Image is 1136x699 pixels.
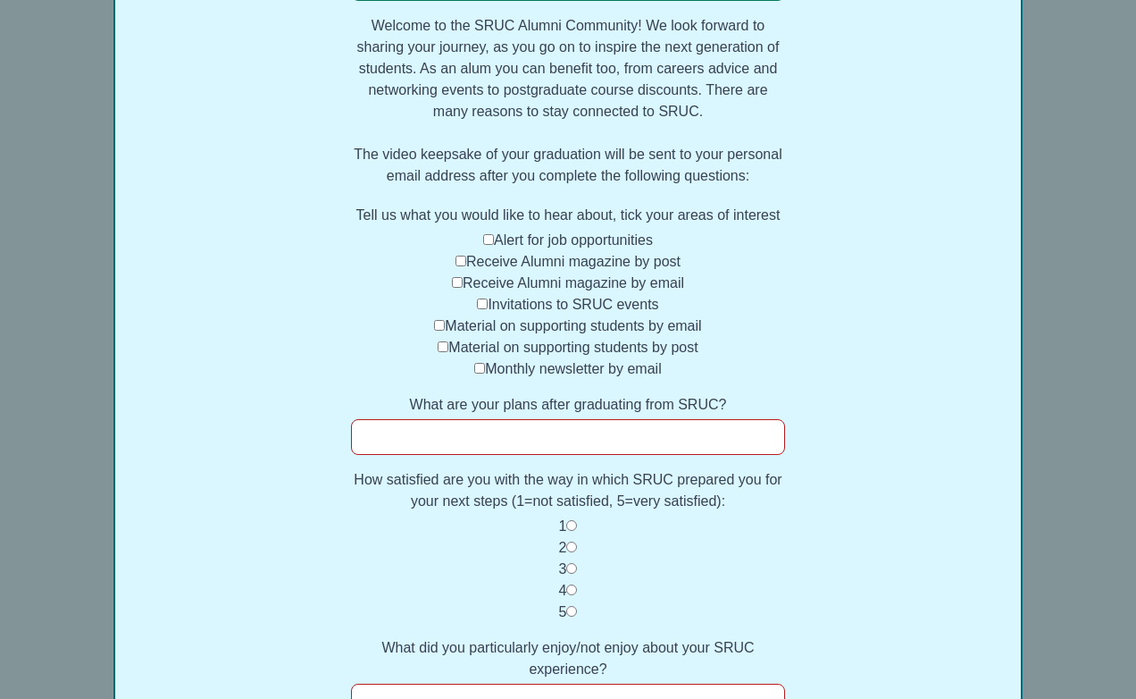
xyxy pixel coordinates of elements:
[448,340,697,355] label: Material on supporting students by post
[559,540,567,555] label: 2
[494,232,653,248] label: Alert for job opportunities
[559,583,567,598] label: 4
[351,637,786,680] label: What did you particularly enjoy/not enjoy about your SRUC experience?
[351,469,786,512] label: How satisfied are you with the way in which SRUC prepared you for your next steps (1=not satisfie...
[466,254,681,269] label: Receive Alumni magazine by post
[351,15,786,187] p: Welcome to the SRUC Alumni Community! We look forward to sharing your journey, as you go on to in...
[351,394,786,416] label: What are your plans after graduating from SRUC?
[445,318,701,333] label: Material on supporting students by email
[559,561,567,577] label: 3
[463,275,684,291] label: Receive Alumni magazine by email
[351,205,786,226] label: Tell us what you would like to hear about, tick your areas of interest
[559,604,567,619] label: 5
[559,518,567,534] label: 1
[485,361,661,376] label: Monthly newsletter by email
[488,297,658,312] label: Invitations to SRUC events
